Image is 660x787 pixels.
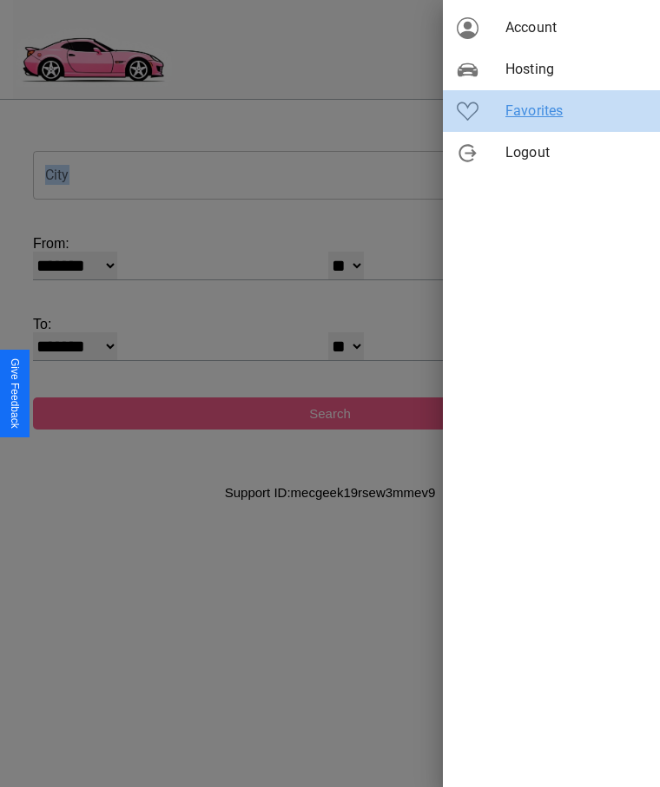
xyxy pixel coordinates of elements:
[443,7,660,49] div: Account
[443,49,660,90] div: Hosting
[443,90,660,132] div: Favorites
[505,101,646,121] span: Favorites
[505,59,646,80] span: Hosting
[443,132,660,174] div: Logout
[9,358,21,429] div: Give Feedback
[505,17,646,38] span: Account
[505,142,646,163] span: Logout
